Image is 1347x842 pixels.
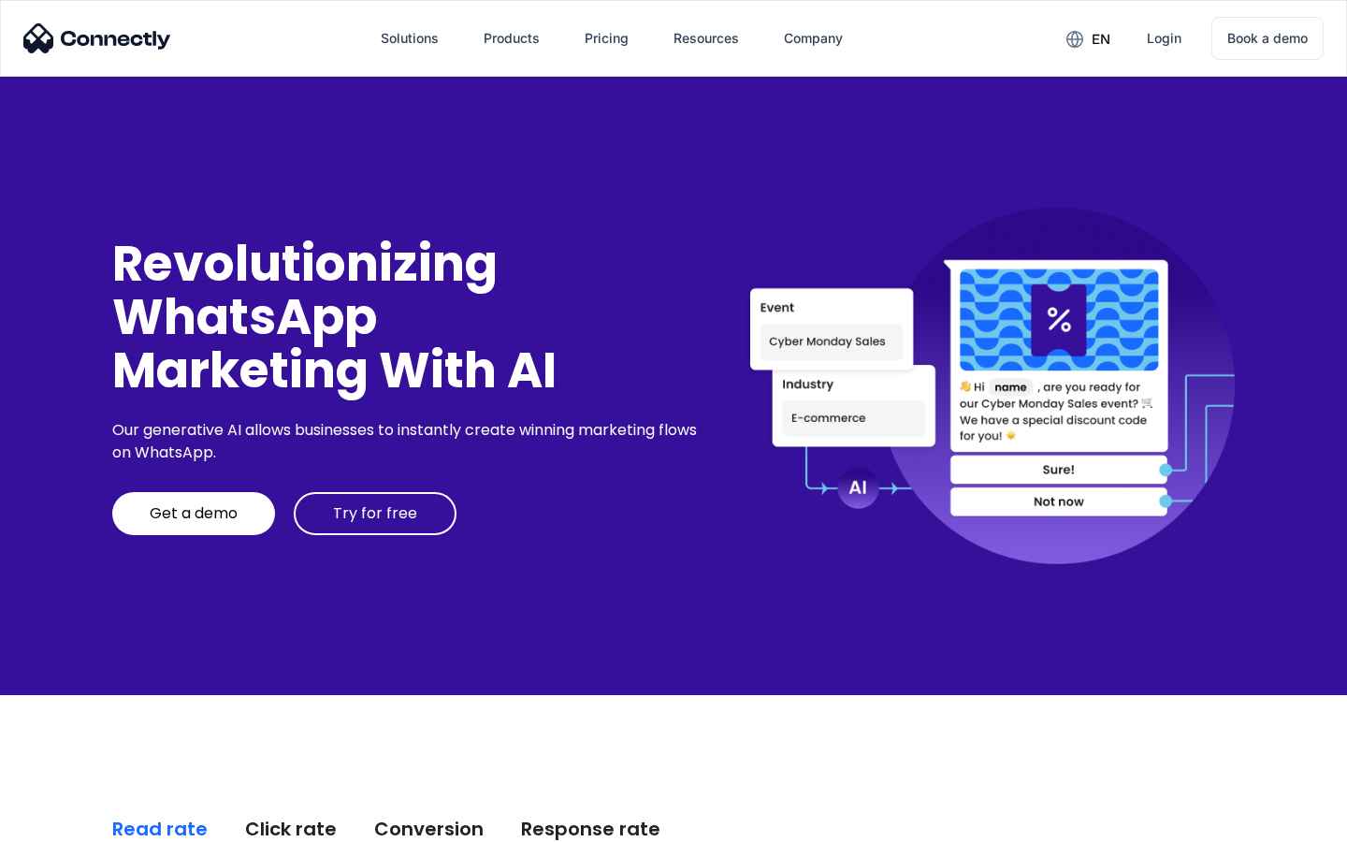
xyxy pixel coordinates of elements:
a: Pricing [570,16,644,61]
div: Conversion [374,816,484,842]
div: Read rate [112,816,208,842]
img: Connectly Logo [23,23,171,53]
div: Solutions [381,25,439,51]
a: Get a demo [112,492,275,535]
a: Book a demo [1211,17,1324,60]
div: Resources [673,25,739,51]
div: Login [1147,25,1181,51]
div: Click rate [245,816,337,842]
div: en [1092,26,1110,52]
div: Response rate [521,816,660,842]
div: Company [784,25,843,51]
div: Try for free [333,504,417,523]
a: Login [1132,16,1196,61]
div: Pricing [585,25,629,51]
div: Our generative AI allows businesses to instantly create winning marketing flows on WhatsApp. [112,419,703,464]
div: Get a demo [150,504,238,523]
div: Revolutionizing WhatsApp Marketing With AI [112,237,703,398]
a: Try for free [294,492,456,535]
div: Products [484,25,540,51]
